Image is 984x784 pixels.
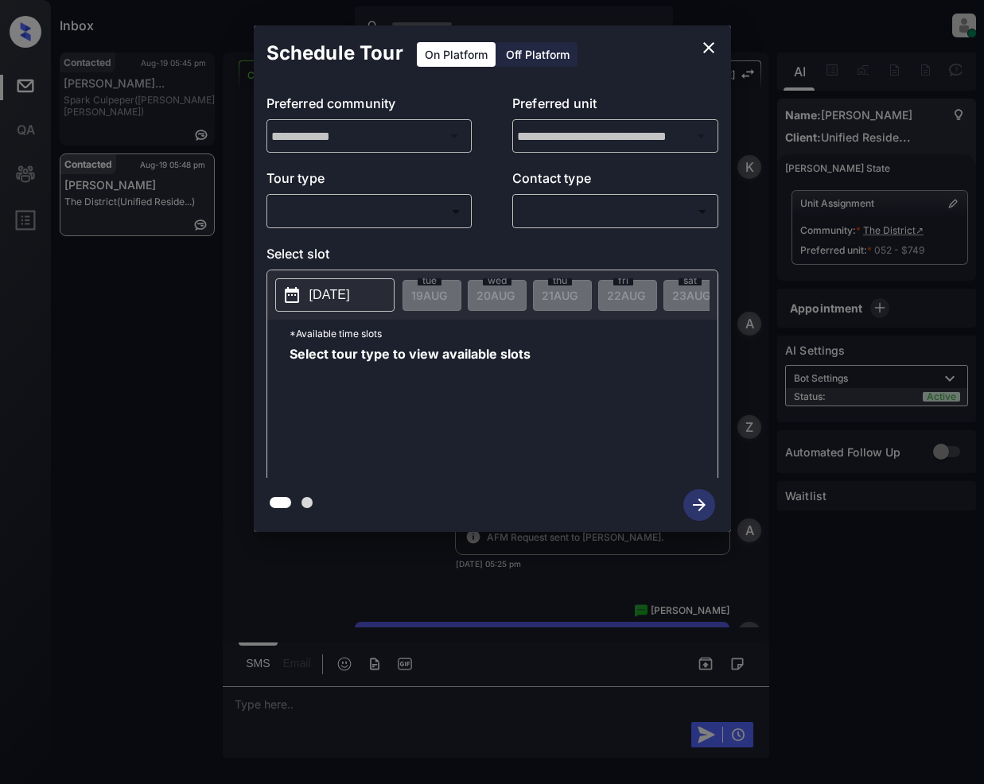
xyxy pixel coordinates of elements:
span: Select tour type to view available slots [290,347,531,475]
div: On Platform [417,42,496,67]
button: close [693,32,725,64]
p: Contact type [512,169,718,194]
h2: Schedule Tour [254,25,416,81]
p: [DATE] [309,285,350,305]
p: Tour type [266,169,473,194]
p: *Available time slots [290,320,718,347]
button: [DATE] [275,278,395,312]
div: Off Platform [498,42,578,67]
p: Select slot [266,244,718,270]
p: Preferred community [266,94,473,119]
p: Preferred unit [512,94,718,119]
